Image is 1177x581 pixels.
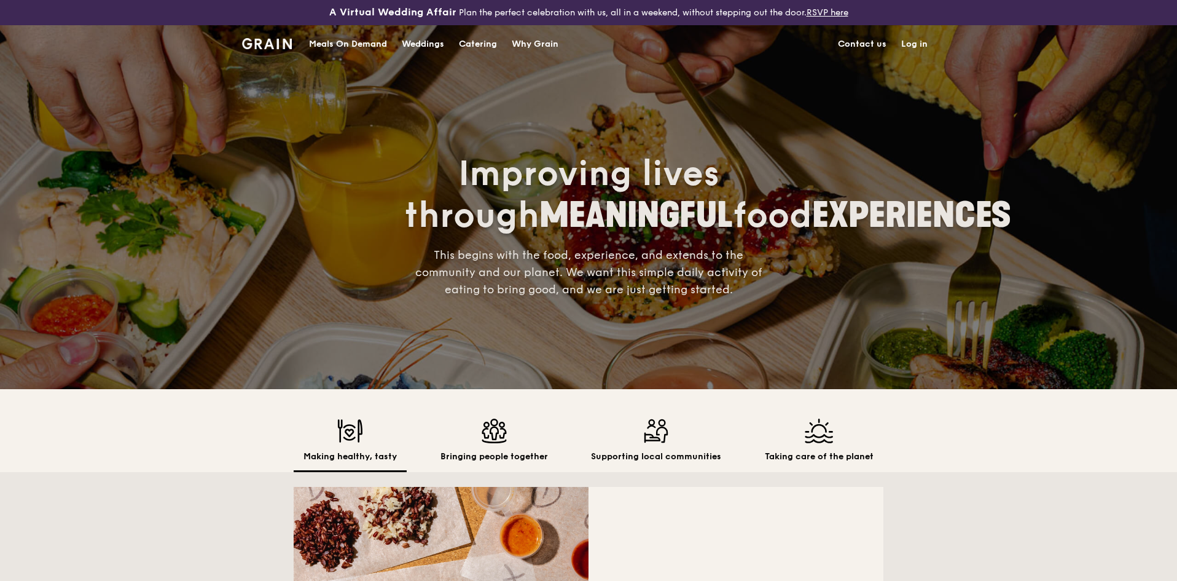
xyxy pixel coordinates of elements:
[440,419,548,443] img: Bringing people together
[831,26,894,63] a: Contact us
[765,419,874,443] img: Taking care of the planet
[404,153,1011,237] span: Improving lives through food
[459,26,497,63] div: Catering
[242,38,292,49] img: Grain
[415,248,762,296] span: This begins with the food, experience, and extends to the community and our planet. We want this ...
[402,26,444,63] div: Weddings
[309,26,387,63] div: Meals On Demand
[591,419,721,443] img: Supporting local communities
[394,26,452,63] a: Weddings
[539,195,733,236] span: MEANINGFUL
[303,419,397,443] img: Making healthy, tasty
[303,451,397,463] h2: Making healthy, tasty
[812,195,1011,236] span: EXPERIENCES
[329,5,456,20] h3: A Virtual Wedding Affair
[235,5,942,20] div: Plan the perfect celebration with us, all in a weekend, without stepping out the door.
[504,26,566,63] a: Why Grain
[807,7,848,18] a: RSVP here
[894,26,935,63] a: Log in
[765,451,874,463] h2: Taking care of the planet
[440,451,548,463] h2: Bringing people together
[591,451,721,463] h2: Supporting local communities
[512,26,558,63] div: Why Grain
[452,26,504,63] a: Catering
[242,25,292,61] a: GrainGrain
